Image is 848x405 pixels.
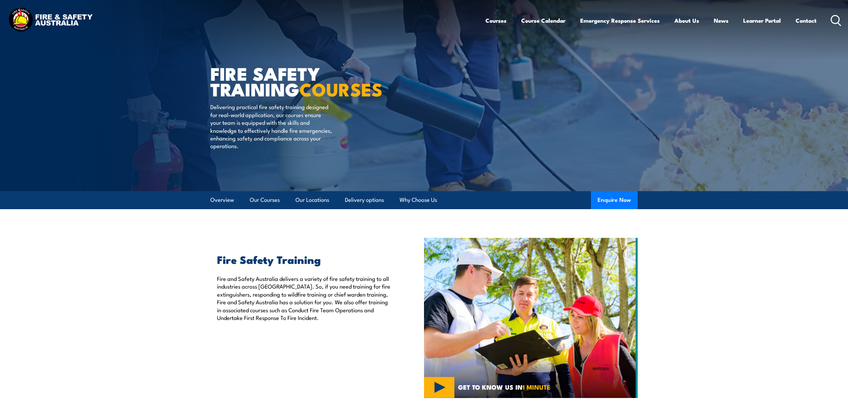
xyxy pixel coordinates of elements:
a: Overview [210,191,234,209]
a: About Us [674,12,699,29]
button: Enquire Now [591,191,638,209]
a: News [714,12,728,29]
strong: COURSES [299,75,383,102]
a: Course Calendar [521,12,566,29]
strong: 1 MINUTE [522,382,551,392]
a: Why Choose Us [400,191,437,209]
p: Delivering practical fire safety training designed for real-world application, our courses ensure... [210,103,332,149]
a: Courses [485,12,506,29]
a: Emergency Response Services [580,12,660,29]
h1: FIRE SAFETY TRAINING [210,65,375,96]
a: Our Locations [295,191,329,209]
a: Contact [796,12,817,29]
a: Learner Portal [743,12,781,29]
p: Fire and Safety Australia delivers a variety of fire safety training to all industries across [GE... [217,275,393,321]
h2: Fire Safety Training [217,255,393,264]
a: Delivery options [345,191,384,209]
a: Our Courses [250,191,280,209]
span: GET TO KNOW US IN [458,384,551,390]
img: Fire Safety Training Courses [424,238,638,398]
